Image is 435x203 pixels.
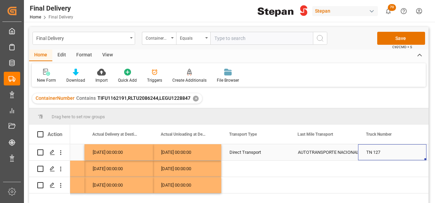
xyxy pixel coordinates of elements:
div: AUTOTRANSPORTE NACIONAL DE CARGA TNC SA DE CV [298,145,350,160]
div: Stepan [312,6,378,16]
button: open menu [32,32,135,45]
div: [DATE] 00:00:00 [153,177,221,193]
span: Ctrl/CMD + S [392,44,412,50]
div: ContainerNumber [146,33,169,41]
div: Final Delivery [30,3,73,13]
img: Stepan_Company_logo.svg.png_1713531530.png [258,5,307,17]
button: open menu [176,32,210,45]
button: open menu [142,32,176,45]
div: [DATE] 00:00:00 [84,144,153,160]
div: Press SPACE to select this row. [29,144,70,161]
div: Quick Add [118,77,137,83]
span: Transport Type [229,132,257,137]
span: Truck Number [366,132,392,137]
span: Actual Delivery at Destination [92,132,138,137]
div: Direct Transport [229,145,281,160]
div: [DATE] 00:00:00 [153,144,221,160]
div: Home [29,50,52,61]
div: Create Additionals [172,77,207,83]
div: Press SPACE to select this row. [29,177,70,193]
button: search button [313,32,327,45]
div: Download [66,77,85,83]
span: TIFU1162191,RLTU2086244,LEGU1228847 [97,95,190,101]
span: Last Mile Transport [298,132,333,137]
span: Actual Unloading at Destination [161,132,207,137]
div: ✕ [193,96,199,101]
div: Action [48,131,62,137]
div: Format [71,50,97,61]
button: show 70 new notifications [381,3,396,19]
span: 70 [388,4,396,11]
div: View [97,50,118,61]
div: [DATE] 00:00:00 [84,161,153,177]
input: Type to search [210,32,313,45]
a: Home [30,15,41,19]
div: [DATE] 00:00:00 [153,161,221,177]
button: Stepan [312,4,381,17]
span: Drag here to set row groups [52,114,105,119]
div: Edit [52,50,71,61]
div: File Browser [217,77,239,83]
span: Contains [76,95,96,101]
div: Equals [180,33,203,41]
button: Help Center [396,3,411,19]
div: New Form [37,77,56,83]
div: Triggers [147,77,162,83]
div: Import [95,77,108,83]
div: Press SPACE to select this row. [29,161,70,177]
button: Save [377,32,425,45]
div: TN 127 [358,144,426,160]
div: [DATE] 00:00:00 [84,177,153,193]
div: Final Delivery [36,33,128,42]
span: ContainerNumber [36,95,75,101]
